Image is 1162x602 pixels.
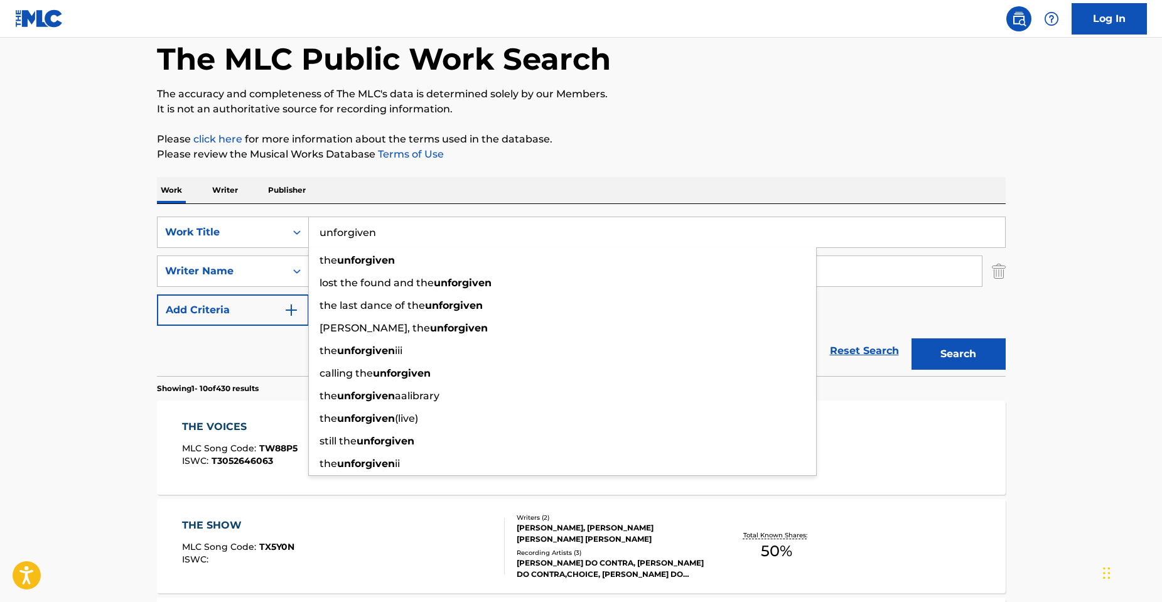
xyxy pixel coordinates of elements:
span: MLC Song Code : [182,443,259,454]
p: Publisher [264,177,309,203]
img: Delete Criterion [992,255,1006,287]
div: Recording Artists ( 3 ) [517,548,706,557]
strong: unforgiven [434,277,492,289]
span: the [320,254,337,266]
button: Add Criteria [157,294,309,326]
img: help [1044,11,1059,26]
span: [PERSON_NAME], the [320,322,430,334]
span: the [320,412,337,424]
h1: The MLC Public Work Search [157,40,611,78]
span: MLC Song Code : [182,541,259,552]
span: T3052646063 [212,455,273,466]
div: Writers ( 2 ) [517,513,706,522]
strong: unforgiven [357,435,414,447]
strong: unforgiven [337,412,395,424]
span: TX5Y0N [259,541,294,552]
span: (live) [395,412,418,424]
div: Help [1039,6,1064,31]
span: iii [395,345,402,357]
div: Work Title [165,225,278,240]
form: Search Form [157,217,1006,376]
a: Reset Search [824,337,905,365]
strong: unforgiven [337,254,395,266]
span: ii [395,458,400,470]
p: Please review the Musical Works Database [157,147,1006,162]
strong: unforgiven [425,299,483,311]
p: Writer [208,177,242,203]
a: click here [193,133,242,145]
a: THE SHOWMLC Song Code:TX5Y0NISWC:Writers (2)[PERSON_NAME], [PERSON_NAME] [PERSON_NAME] [PERSON_NA... [157,499,1006,593]
img: search [1011,11,1026,26]
a: THE VOICESMLC Song Code:TW88P5ISWC:T3052646063Writers (1)[PERSON_NAME] [PERSON_NAME]Recording Art... [157,400,1006,495]
span: the [320,345,337,357]
span: ISWC : [182,554,212,565]
p: The accuracy and completeness of The MLC's data is determined solely by our Members. [157,87,1006,102]
button: Search [912,338,1006,370]
strong: unforgiven [430,322,488,334]
div: [PERSON_NAME] DO CONTRA, [PERSON_NAME] DO CONTRA,CHOICE, [PERSON_NAME] DO CONTRA FEATURING CHOICE [517,557,706,580]
span: aalibrary [395,390,439,402]
p: Work [157,177,186,203]
iframe: Chat Widget [1099,542,1162,602]
p: Showing 1 - 10 of 430 results [157,383,259,394]
span: 50 % [761,540,792,562]
span: calling the [320,367,373,379]
span: still the [320,435,357,447]
strong: unforgiven [337,345,395,357]
div: Drag [1103,554,1111,592]
a: Public Search [1006,6,1031,31]
p: It is not an authoritative source for recording information. [157,102,1006,117]
a: Log In [1072,3,1147,35]
strong: unforgiven [337,458,395,470]
div: [PERSON_NAME], [PERSON_NAME] [PERSON_NAME] [PERSON_NAME] [517,522,706,545]
span: TW88P5 [259,443,298,454]
strong: unforgiven [337,390,395,402]
img: MLC Logo [15,9,63,28]
span: the [320,390,337,402]
span: the last dance of the [320,299,425,311]
strong: unforgiven [373,367,431,379]
span: lost the found and the [320,277,434,289]
img: 9d2ae6d4665cec9f34b9.svg [284,303,299,318]
a: Terms of Use [375,148,444,160]
span: the [320,458,337,470]
div: THE SHOW [182,518,294,533]
div: THE VOICES [182,419,298,434]
span: ISWC : [182,455,212,466]
div: Writer Name [165,264,278,279]
p: Total Known Shares: [743,530,810,540]
p: Please for more information about the terms used in the database. [157,132,1006,147]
